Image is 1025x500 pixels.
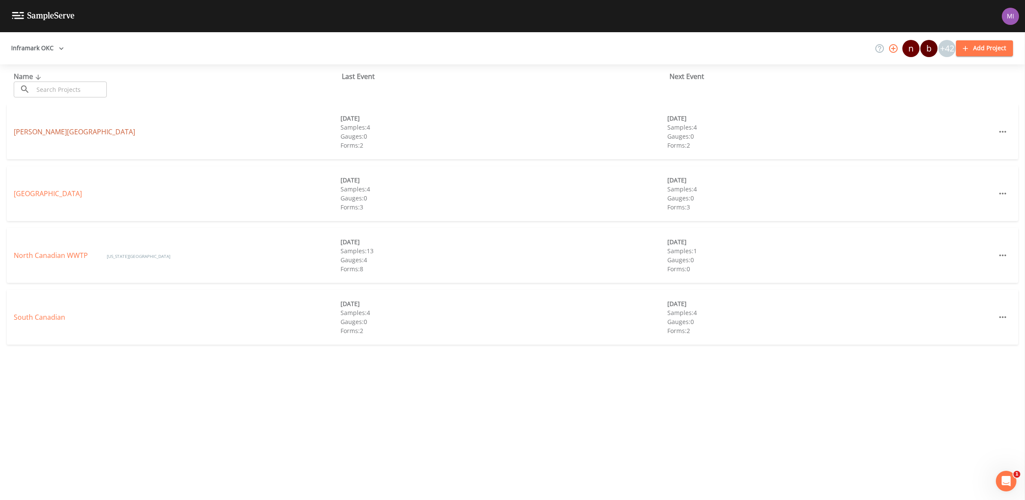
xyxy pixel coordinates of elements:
div: Forms: 8 [341,264,667,273]
div: Gauges: 0 [667,132,994,141]
div: Samples: 4 [667,185,994,194]
div: [DATE] [341,237,667,246]
div: [DATE] [341,299,667,308]
div: Gauges: 0 [667,194,994,203]
div: Samples: 13 [341,246,667,255]
div: [DATE] [667,237,994,246]
img: 11d739c36d20347f7b23fdbf2a9dc2c5 [1002,8,1019,25]
div: Forms: 3 [341,203,667,212]
div: Gauges: 0 [667,317,994,326]
div: Gauges: 4 [341,255,667,264]
div: Gauges: 0 [341,132,667,141]
div: Gauges: 0 [667,255,994,264]
input: Search Projects [33,82,107,97]
div: Samples: 4 [667,308,994,317]
div: +42 [938,40,956,57]
div: [DATE] [341,176,667,185]
span: Name [14,72,43,81]
div: nicholas.wilson@inframark.com [902,40,920,57]
img: logo [12,12,75,20]
div: Forms: 2 [341,141,667,150]
div: Samples: 4 [667,123,994,132]
div: Next Event [669,71,998,82]
div: Samples: 4 [341,123,667,132]
iframe: Intercom live chat [996,471,1016,491]
div: Forms: 2 [667,326,994,335]
div: n [902,40,919,57]
div: [DATE] [667,176,994,185]
div: [DATE] [667,299,994,308]
div: Samples: 4 [341,185,667,194]
a: [GEOGRAPHIC_DATA] [14,189,82,198]
div: b [920,40,938,57]
div: bturner@inframark.com [920,40,938,57]
div: Forms: 3 [667,203,994,212]
div: Forms: 2 [667,141,994,150]
span: [US_STATE][GEOGRAPHIC_DATA] [107,253,170,259]
div: [DATE] [667,114,994,123]
span: 1 [1013,471,1020,478]
div: Forms: 2 [341,326,667,335]
button: Add Project [956,40,1013,56]
button: Inframark OKC [8,40,67,56]
div: Forms: 0 [667,264,994,273]
div: Samples: 1 [667,246,994,255]
div: Last Event [342,71,670,82]
div: [DATE] [341,114,667,123]
div: Samples: 4 [341,308,667,317]
div: Gauges: 0 [341,194,667,203]
a: South Canadian [14,312,65,322]
a: [PERSON_NAME][GEOGRAPHIC_DATA] [14,127,135,136]
a: North Canadian WWTP [14,251,90,260]
div: Gauges: 0 [341,317,667,326]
